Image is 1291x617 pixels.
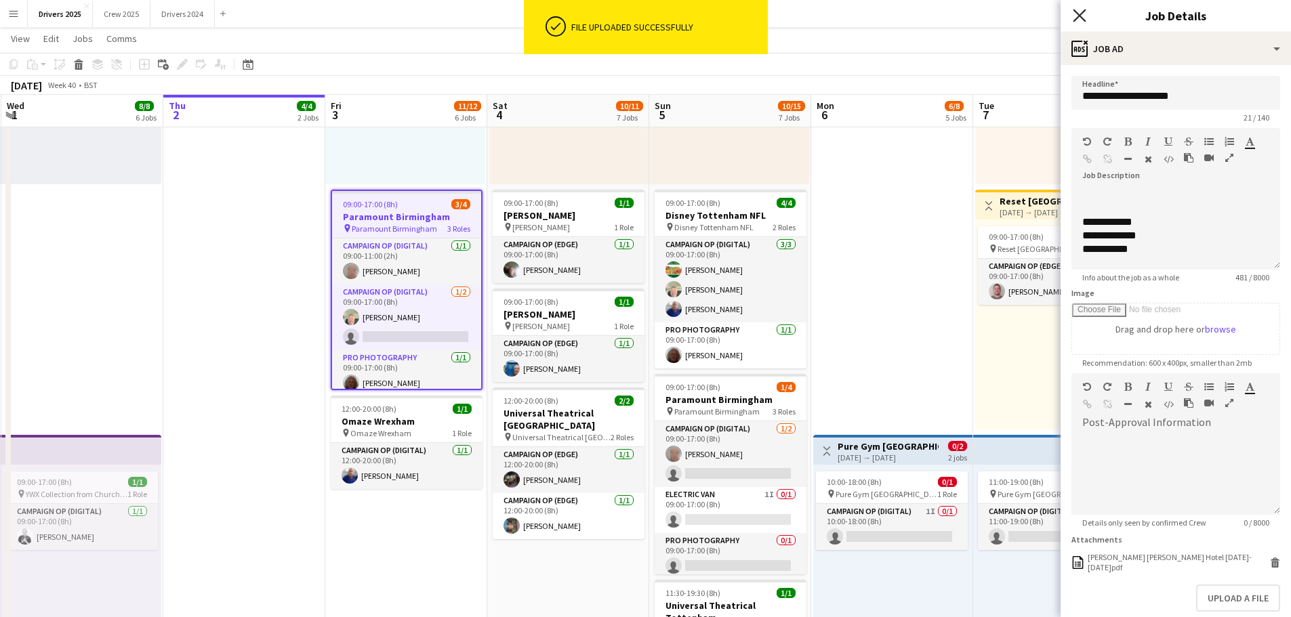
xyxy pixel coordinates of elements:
[773,406,796,417] span: 3 Roles
[1164,399,1173,410] button: HTML Code
[493,387,644,539] div: 12:00-20:00 (8h)2/2Universal Theatrical [GEOGRAPHIC_DATA] Universal Theatrical [GEOGRAPHIC_DATA]2...
[136,112,157,123] div: 6 Jobs
[331,443,483,489] app-card-role: Campaign Op (Digital)1/112:00-20:00 (8h)[PERSON_NAME]
[1225,381,1234,392] button: Ordered List
[773,222,796,232] span: 2 Roles
[653,107,671,123] span: 5
[331,396,483,489] app-job-card: 12:00-20:00 (8h)1/1Omaze Wrexham Omaze Wrexham1 RoleCampaign Op (Digital)1/112:00-20:00 (8h)[PERS...
[493,493,644,539] app-card-role: Campaign Op (Edge)1/112:00-20:00 (8h)[PERSON_NAME]
[979,100,994,112] span: Tue
[332,211,481,223] h3: Paramount Birmingham
[655,100,671,112] span: Sun
[512,321,570,331] span: [PERSON_NAME]
[1143,399,1153,410] button: Clear Formatting
[674,406,760,417] span: Paramount Birmingham
[815,107,834,123] span: 6
[1061,7,1291,24] h3: Job Details
[779,112,804,123] div: 7 Jobs
[493,336,644,382] app-card-role: Campaign Op (Edge)1/109:00-17:00 (8h)[PERSON_NAME]
[17,477,72,487] span: 09:00-17:00 (8h)
[978,504,1130,550] app-card-role: Campaign Op (Digital)1I0/111:00-19:00 (8h)
[504,396,558,406] span: 12:00-20:00 (8h)
[491,107,508,123] span: 4
[1143,154,1153,165] button: Clear Formatting
[352,224,437,234] span: Paramount Birmingham
[169,100,186,112] span: Thu
[1225,152,1234,163] button: Fullscreen
[674,222,754,232] span: Disney Tottenham NFL
[615,396,634,406] span: 2/2
[150,1,215,27] button: Drivers 2024
[1245,381,1254,392] button: Text Color
[451,199,470,209] span: 3/4
[101,30,142,47] a: Comms
[978,471,1130,550] app-job-card: 11:00-19:00 (8h)0/1 Pure Gym [GEOGRAPHIC_DATA]1 RoleCampaign Op (Digital)1I0/111:00-19:00 (8h)
[1103,136,1112,147] button: Redo
[777,382,796,392] span: 1/4
[512,432,611,442] span: Universal Theatrical [GEOGRAPHIC_DATA]
[1204,152,1214,163] button: Insert video
[1184,381,1193,392] button: Strikethrough
[452,428,472,438] span: 1 Role
[6,471,158,550] div: 09:00-17:00 (8h)1/1 YWX Collection from Church [PERSON_NAME]1 RoleCampaign Op (Digital)1/109:00-1...
[11,33,30,45] span: View
[611,432,634,442] span: 2 Roles
[493,308,644,320] h3: [PERSON_NAME]
[948,441,967,451] span: 0/2
[493,289,644,382] div: 09:00-17:00 (8h)1/1[PERSON_NAME] [PERSON_NAME]1 RoleCampaign Op (Edge)1/109:00-17:00 (8h)[PERSON_...
[350,428,411,438] span: Omaze Wrexham
[332,284,481,350] app-card-role: Campaign Op (Digital)1/209:00-17:00 (8h)[PERSON_NAME]
[777,198,796,208] span: 4/4
[331,100,342,112] span: Fri
[836,489,937,499] span: Pure Gym [GEOGRAPHIC_DATA]
[655,190,806,368] app-job-card: 09:00-17:00 (8h)4/4Disney Tottenham NFL Disney Tottenham NFL2 RolesCampaign Op (Digital)3/309:00-...
[1123,136,1132,147] button: Bold
[1204,136,1214,147] button: Unordered List
[6,504,158,550] app-card-role: Campaign Op (Digital)1/109:00-17:00 (8h)[PERSON_NAME]
[1184,136,1193,147] button: Strikethrough
[778,101,805,111] span: 10/15
[447,224,470,234] span: 3 Roles
[493,190,644,283] app-job-card: 09:00-17:00 (8h)1/1[PERSON_NAME] [PERSON_NAME]1 RoleCampaign Op (Edge)1/109:00-17:00 (8h)[PERSON_...
[1143,381,1153,392] button: Italic
[827,477,882,487] span: 10:00-18:00 (8h)
[1088,552,1267,572] div: Chris Harris Steve H Hotel 2-3 Oct.pdf
[73,33,93,45] span: Jobs
[1225,136,1234,147] button: Ordered List
[614,222,634,232] span: 1 Role
[38,30,64,47] a: Edit
[1071,272,1190,282] span: Info about the job as a whole
[1225,272,1280,282] span: 481 / 8000
[26,489,127,499] span: YWX Collection from Church [PERSON_NAME]
[93,1,150,27] button: Crew 2025
[945,101,964,111] span: 6/8
[1225,398,1234,408] button: Fullscreen
[978,226,1130,305] div: 09:00-17:00 (8h)1/1 Reset [GEOGRAPHIC_DATA]1 RoleCampaign Op (Edge)1/109:00-17:00 (8h)[PERSON_NAME]
[1184,152,1193,163] button: Paste as plain text
[617,112,642,123] div: 7 Jobs
[1196,584,1280,612] button: Upload a file
[937,489,957,499] span: 1 Role
[84,80,98,90] div: BST
[5,107,24,123] span: 1
[28,1,93,27] button: Drivers 2025
[665,382,720,392] span: 09:00-17:00 (8h)
[571,21,762,33] div: File uploaded successfully
[493,407,644,431] h3: Universal Theatrical [GEOGRAPHIC_DATA]
[655,374,806,574] div: 09:00-17:00 (8h)1/4Paramount Birmingham Paramount Birmingham3 RolesCampaign Op (Digital)1/209:00-...
[297,101,316,111] span: 4/4
[504,297,558,307] span: 09:00-17:00 (8h)
[1000,207,1101,217] div: [DATE] → [DATE]
[1233,517,1280,528] span: 0 / 8000
[1103,381,1112,392] button: Redo
[43,33,59,45] span: Edit
[1123,154,1132,165] button: Horizontal Line
[1164,136,1173,147] button: Underline
[655,487,806,533] app-card-role: Electric Van1I0/109:00-17:00 (8h)
[978,259,1130,305] app-card-role: Campaign Op (Edge)1/109:00-17:00 (8h)[PERSON_NAME]
[1233,112,1280,123] span: 21 / 140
